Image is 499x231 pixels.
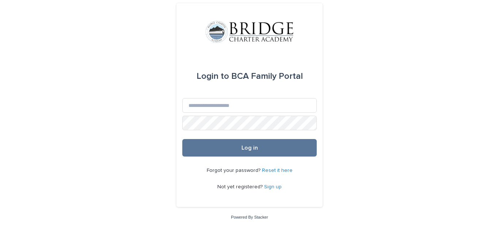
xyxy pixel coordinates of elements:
button: Log in [182,139,317,157]
a: Reset it here [262,168,293,173]
span: Login to [197,72,229,81]
a: Sign up [264,184,282,189]
span: Forgot your password? [207,168,262,173]
img: V1C1m3IdTEidaUdm9Hs0 [206,21,293,43]
div: BCA Family Portal [197,66,303,86]
a: Powered By Stacker [231,215,268,219]
span: Not yet registered? [217,184,264,189]
span: Log in [241,145,258,151]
